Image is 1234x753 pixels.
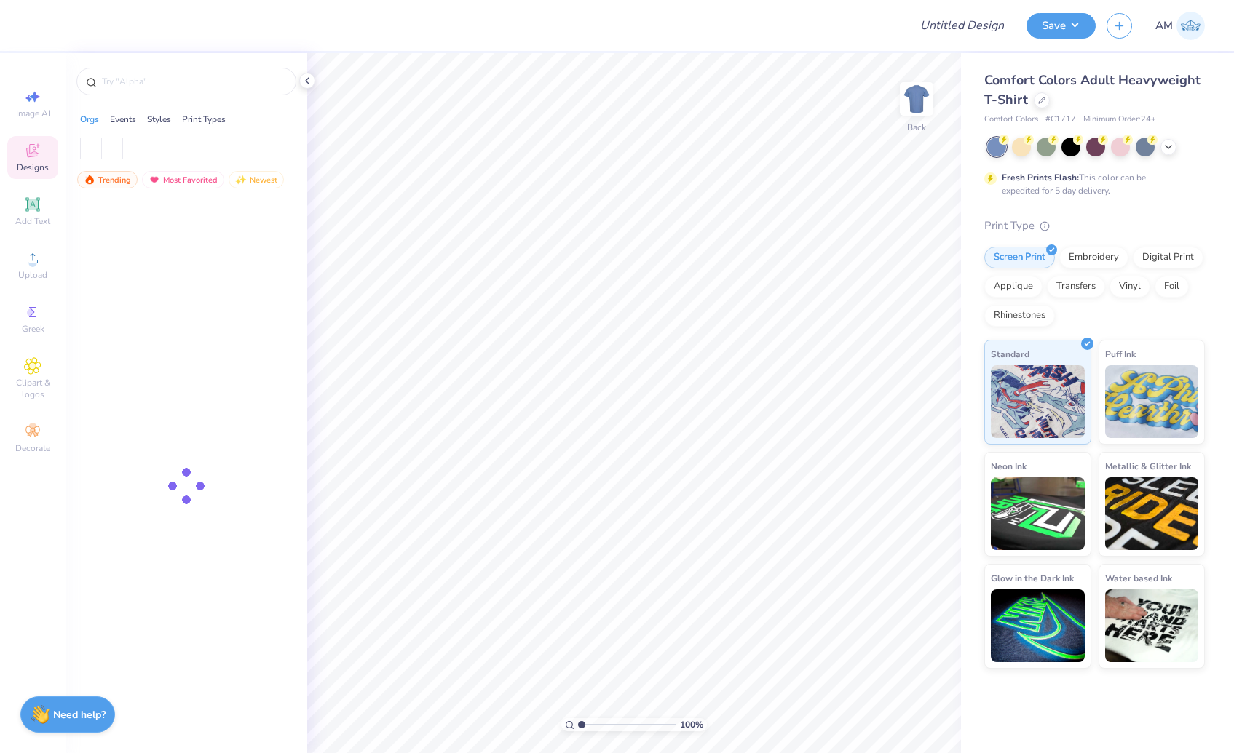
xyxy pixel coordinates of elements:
span: Puff Ink [1105,346,1136,362]
div: Foil [1155,276,1189,298]
span: Metallic & Glitter Ink [1105,458,1191,474]
div: Digital Print [1133,247,1203,268]
span: Comfort Colors Adult Heavyweight T-Shirt [984,71,1201,108]
img: Glow in the Dark Ink [991,589,1085,662]
div: Trending [77,171,138,188]
span: Add Text [15,215,50,227]
span: Standard [991,346,1029,362]
strong: Need help? [53,708,106,722]
a: AM [1155,12,1205,40]
img: Puff Ink [1105,365,1199,438]
img: Standard [991,365,1085,438]
img: Newest.gif [235,175,247,185]
div: Screen Print [984,247,1055,268]
span: # C1717 [1045,113,1076,126]
input: Try "Alpha" [100,74,287,89]
img: Metallic & Glitter Ink [1105,477,1199,550]
img: most_fav.gif [149,175,160,185]
div: Transfers [1047,276,1105,298]
div: Vinyl [1110,276,1150,298]
span: Designs [17,162,49,173]
span: Comfort Colors [984,113,1038,126]
span: AM [1155,17,1173,34]
div: Most Favorited [142,171,224,188]
button: Save [1027,13,1096,39]
span: 100 % [680,718,703,731]
span: Neon Ink [991,458,1027,474]
span: Water based Ink [1105,570,1172,586]
img: Back [902,84,931,113]
strong: Fresh Prints Flash: [1002,172,1079,183]
div: Applique [984,276,1043,298]
div: Styles [147,113,171,126]
span: Decorate [15,442,50,454]
div: Print Type [984,218,1205,234]
div: Newest [229,171,284,188]
img: Amlan Mishra [1176,12,1205,40]
div: Print Types [182,113,226,126]
div: Rhinestones [984,305,1055,327]
span: Glow in the Dark Ink [991,570,1074,586]
img: Water based Ink [1105,589,1199,662]
div: This color can be expedited for 5 day delivery. [1002,171,1181,197]
img: Neon Ink [991,477,1085,550]
input: Untitled Design [909,11,1016,40]
img: trending.gif [84,175,95,185]
div: Back [907,121,926,134]
div: Orgs [80,113,99,126]
span: Greek [22,323,44,335]
span: Image AI [16,108,50,119]
span: Clipart & logos [7,377,58,400]
div: Embroidery [1059,247,1128,268]
span: Minimum Order: 24 + [1083,113,1156,126]
div: Events [110,113,136,126]
span: Upload [18,269,47,281]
